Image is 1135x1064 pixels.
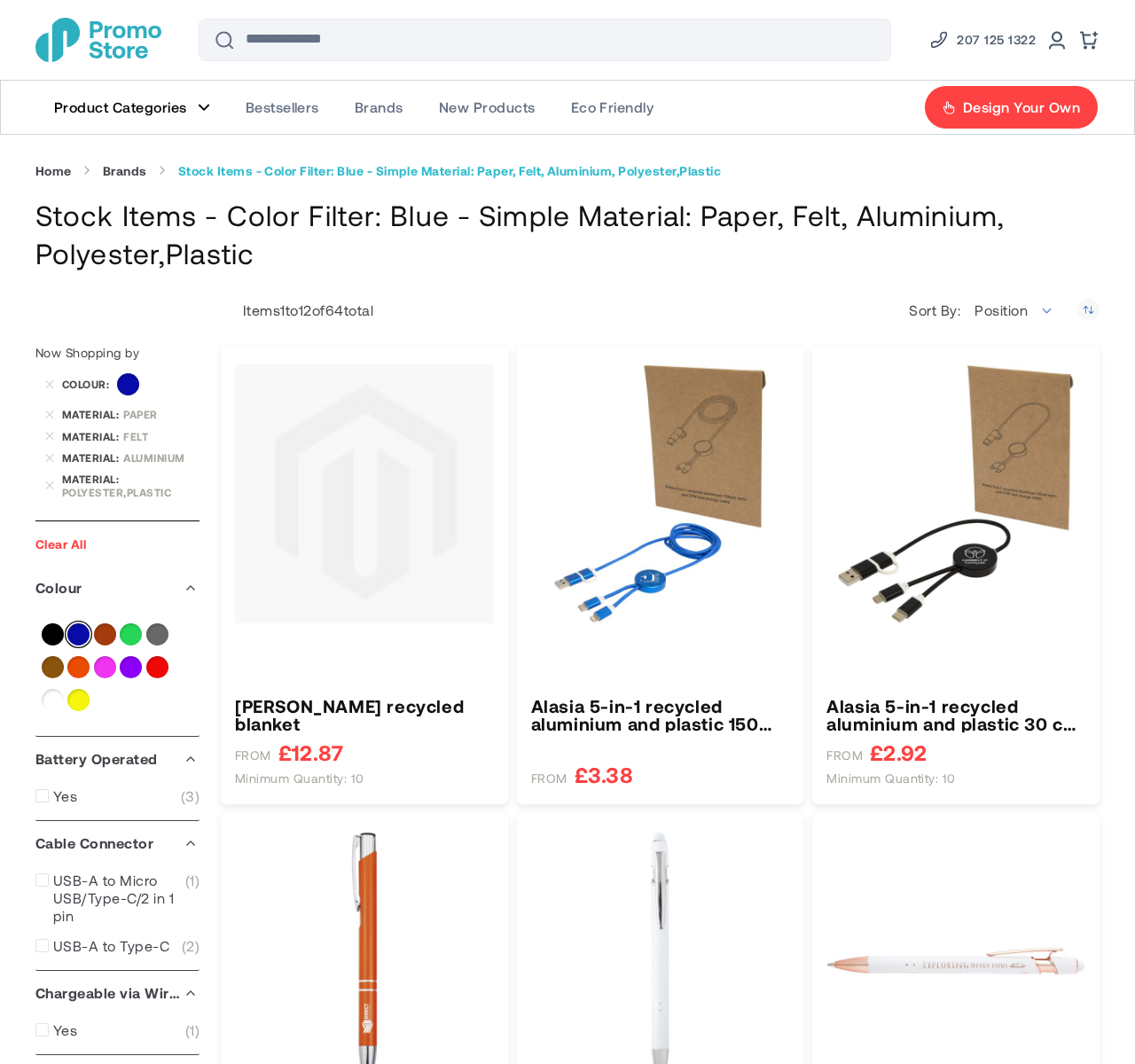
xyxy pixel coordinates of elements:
span: 3 [181,787,200,805]
h1: Stock Items - Color Filter: Blue - Simple Material: Paper, Felt, Aluminium, Polyester,Plastic [35,196,1100,272]
span: Yes [53,787,77,805]
a: Design Your Own [924,85,1099,129]
a: Remove Material Paper [44,409,55,419]
a: Clear All [35,536,86,552]
a: Phone [928,29,1036,51]
span: Brands [355,98,403,116]
span: Material [62,408,123,420]
span: £3.38 [575,763,633,786]
a: New Products [421,81,553,134]
div: Chargeable via Wireless [35,971,200,1015]
p: Items to of total [221,301,373,319]
div: Cable Connector [35,821,200,865]
a: Yellow [67,689,90,711]
img: Alasia 5-in-1 recycled aluminium and plastic 30 cm data sync and 27W fast charge cable [826,364,1085,623]
a: Brands [103,163,147,179]
img: Alasia 5-in-1 recycled aluminium and plastic 150 cm data sync and 27W fast charge cable [531,364,790,623]
span: FROM [235,747,271,763]
a: USB-A to Micro USB/Type-C/2 in 1 pin 1 [35,872,200,925]
a: Grey [146,623,168,645]
span: Colour [62,378,113,390]
span: 1 [185,872,200,925]
span: FROM [531,771,567,786]
span: 12 [299,301,312,318]
a: store logo [35,18,161,62]
img: Promotional Merchandise [35,18,161,62]
span: FROM [826,747,863,763]
a: Yes 3 [35,787,200,805]
a: Natural [42,656,64,678]
div: Paper [123,408,200,420]
label: Sort By [909,301,965,319]
h3: [PERSON_NAME] recycled blanket [235,697,494,732]
span: New Products [439,98,536,116]
span: Minimum quantity: 10 [235,771,364,786]
a: Pink [94,656,116,678]
a: Alasia 5-in-1 recycled aluminium and plastic 150 cm data sync and 27W fast charge cable [531,697,790,732]
span: Material [62,451,123,464]
a: Remove Material Aluminium [44,452,55,463]
span: £2.92 [870,741,927,763]
a: Green [120,623,142,645]
span: 64 [325,301,344,318]
div: Battery Operated [35,737,200,781]
span: Yes [53,1021,77,1039]
span: Position [975,301,1028,318]
a: Black [42,623,64,645]
a: Orange [67,656,90,678]
a: White [42,689,64,711]
a: Brands [337,81,421,134]
a: Purple [120,656,142,678]
a: Home [35,163,72,179]
a: USB-A to Type-C 2 [35,937,200,955]
span: Material [62,473,123,485]
a: Red [146,656,168,678]
a: Brown [94,623,116,645]
div: Polyester,Plastic [62,486,200,498]
div: Aluminium [123,451,200,464]
img: Dolly GRS recycled blanket [235,364,494,623]
a: Dolly GRS recycled blanket [235,697,494,732]
button: Search [203,19,246,61]
span: USB-A to Micro USB/Type-C/2 in 1 pin [53,872,185,925]
a: Remove Material Felt [44,431,55,442]
span: 1 [280,301,285,318]
span: 207 125 1322 [957,29,1036,51]
a: Yes 1 [35,1021,200,1039]
span: 2 [182,937,200,955]
a: Eco Friendly [553,81,672,134]
span: £12.87 [278,741,343,763]
a: Set Descending Direction [1077,299,1100,321]
span: Now Shopping by [35,345,139,360]
span: Minimum quantity: 10 [826,771,956,786]
div: Felt [123,430,200,442]
a: Remove Colour Blue [44,379,55,390]
a: Bestsellers [228,81,337,134]
span: Product Categories [54,98,187,116]
span: Design Your Own [963,98,1080,116]
a: Remove Material Polyester,Plastic [44,481,55,491]
span: Position [965,293,1064,328]
span: Bestsellers [246,98,319,116]
span: Eco Friendly [571,98,654,116]
a: Product Categories [36,81,228,134]
a: Blue [67,623,90,645]
span: USB-A to Type-C [53,937,169,955]
strong: Stock Items - Color Filter: Blue - Simple Material: Paper, Felt, Aluminium, Polyester,Plastic [178,163,722,179]
span: 1 [185,1021,200,1039]
span: Material [62,430,123,442]
div: Colour [35,566,200,610]
a: Alasia 5-in-1 recycled aluminium and plastic 30 cm data sync and 27W fast charge cable [826,697,1085,732]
